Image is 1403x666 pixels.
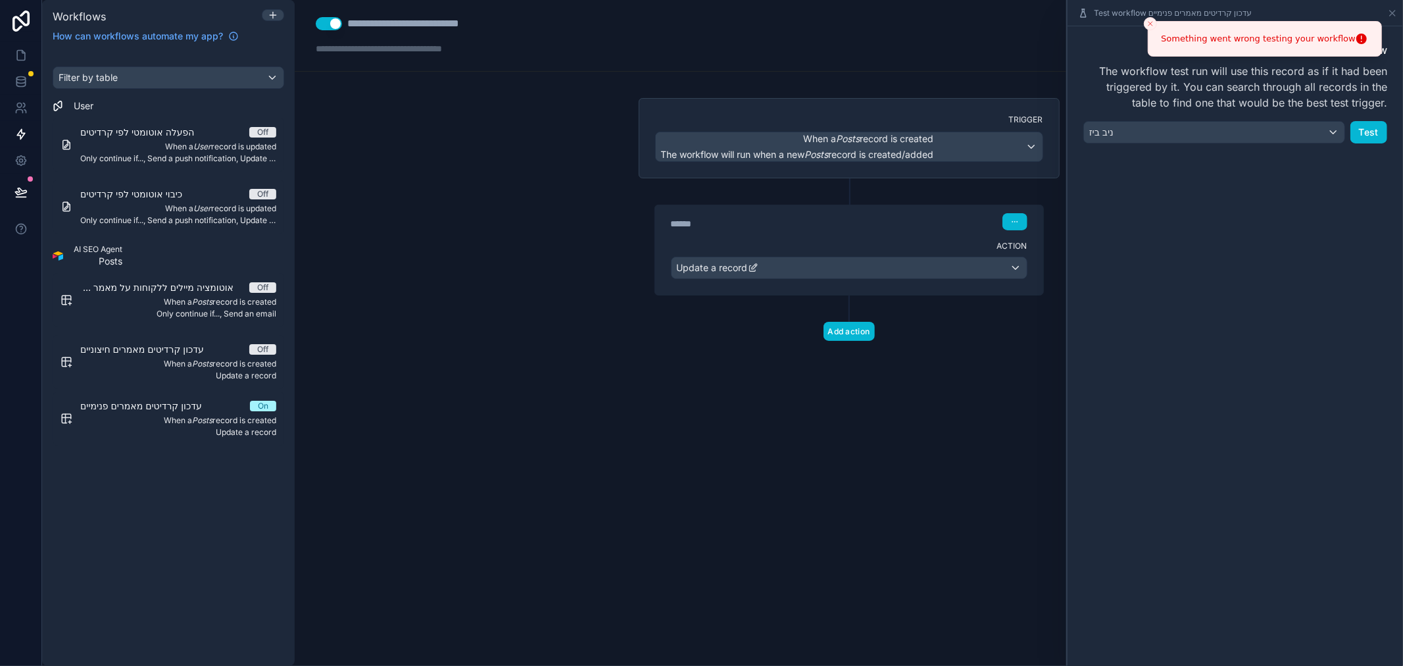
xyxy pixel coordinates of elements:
[53,10,106,23] span: Workflows
[671,241,1027,251] label: Action
[53,30,223,43] span: How can workflows automate my app?
[805,149,829,160] em: Posts
[655,115,1043,125] label: Trigger
[1089,126,1114,139] span: ניב ביז
[1094,8,1252,18] span: Test workflow עדכון קרדיטים מאמרים פנימיים
[1083,121,1345,143] button: ניב ביז
[677,261,748,274] span: Update a record
[1083,42,1387,58] span: Pick a record to trigger the workflow
[1161,32,1356,45] div: Something went wrong testing your workflow
[1350,121,1387,143] button: Test
[47,30,244,43] a: How can workflows automate my app?
[661,149,934,160] span: The workflow will run when a new record is created/added
[837,133,860,144] em: Posts
[671,257,1027,279] button: Update a record
[655,132,1043,162] button: When aPostsrecord is createdThe workflow will run when a newPostsrecord is created/added
[1144,17,1157,30] button: Close toast
[804,132,934,145] span: When a record is created
[824,322,875,341] button: Add action
[1083,63,1387,111] span: The workflow test run will use this record as if it had been triggered by it. You can search thro...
